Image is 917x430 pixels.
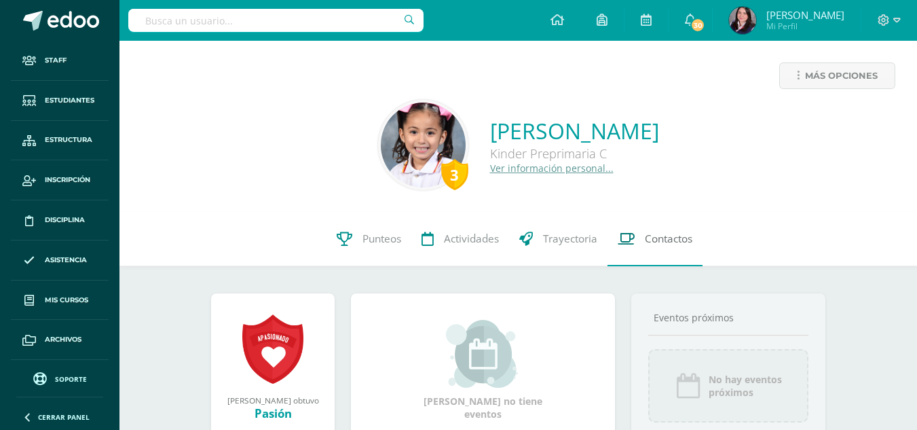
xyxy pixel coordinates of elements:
a: Archivos [11,320,109,360]
img: event_icon.png [675,372,702,399]
a: Soporte [16,369,103,387]
a: Disciplina [11,200,109,240]
span: Más opciones [805,63,878,88]
a: Contactos [607,212,703,266]
span: Estudiantes [45,95,94,106]
span: Mi Perfil [766,20,844,32]
a: Estudiantes [11,81,109,121]
a: Más opciones [779,62,895,89]
a: Trayectoria [509,212,607,266]
div: Pasión [225,406,321,421]
div: Kinder Preprimaria C [490,145,659,162]
a: Asistencia [11,240,109,281]
span: Archivos [45,334,81,345]
div: [PERSON_NAME] obtuvo [225,395,321,406]
span: Estructura [45,135,92,145]
a: Actividades [411,212,509,266]
span: 30 [690,18,705,33]
a: Ver información personal... [490,162,614,175]
span: Soporte [55,374,87,384]
img: event_small.png [446,320,520,388]
a: Mis cursos [11,281,109,321]
span: No hay eventos próximos [709,373,782,399]
span: Mis cursos [45,295,88,306]
a: Inscripción [11,160,109,200]
span: Punteos [362,232,401,246]
a: Punteos [326,212,411,266]
div: 3 [441,159,468,190]
span: Trayectoria [543,232,597,246]
span: Inscripción [45,175,90,185]
span: [PERSON_NAME] [766,8,844,22]
a: Estructura [11,121,109,161]
span: Contactos [645,232,692,246]
div: [PERSON_NAME] no tiene eventos [415,320,551,420]
input: Busca un usuario... [128,9,424,32]
div: Eventos próximos [648,311,808,324]
a: Staff [11,41,109,81]
span: Asistencia [45,255,87,266]
span: Cerrar panel [38,412,90,422]
span: Disciplina [45,215,85,226]
img: d5e06c0e5c60f8cb8d69cae07b21a756.png [729,7,756,34]
span: Actividades [444,232,499,246]
span: Staff [45,55,67,66]
img: 8cfd411387e3320275bb85ebaca55e38.png [381,103,466,187]
a: [PERSON_NAME] [490,116,659,145]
